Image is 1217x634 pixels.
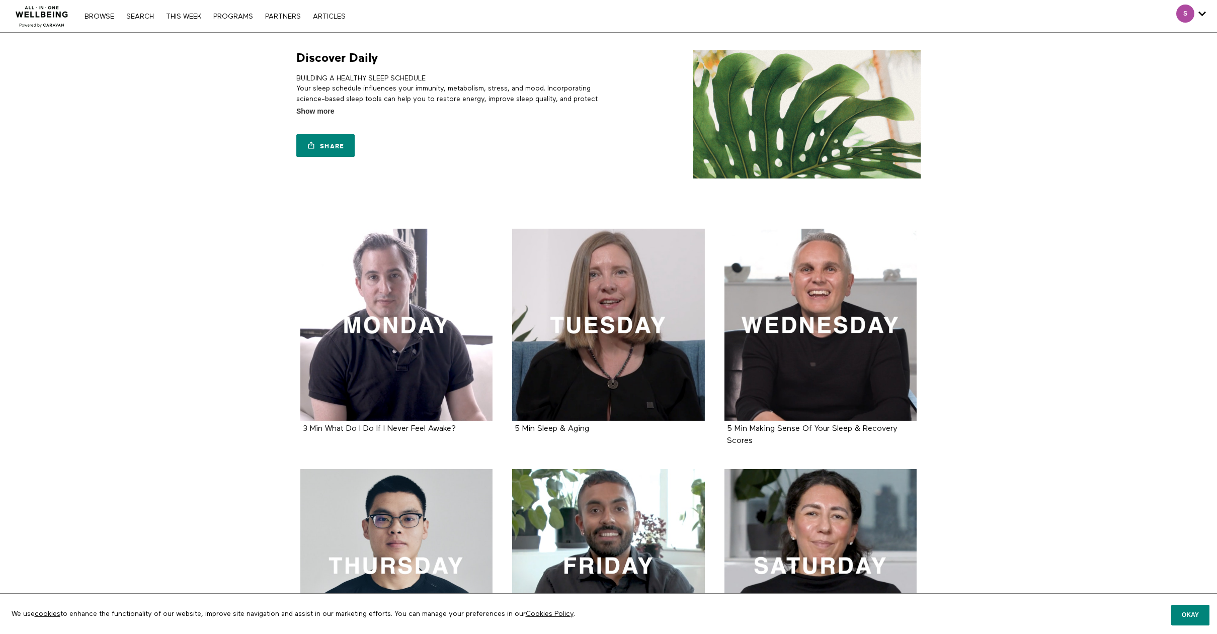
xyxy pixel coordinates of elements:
a: 3 Min What Do I Do If I Never Feel Awake? [303,425,456,432]
a: PARTNERS [260,13,306,20]
p: BUILDING A HEALTHY SLEEP SCHEDULE Your sleep schedule influences your immunity, metabolism, stres... [296,73,605,114]
a: 5 Min Making Sense Of Your Sleep & Recovery Scores [724,229,917,421]
a: cookies [35,610,60,617]
a: 5 Min Making Sense Of Your Sleep & Recovery Scores [727,425,898,444]
h1: Discover Daily [296,50,378,66]
p: We use to enhance the functionality of our website, improve site navigation and assist in our mar... [4,601,962,626]
a: 5 Min Sleep & Aging [512,229,705,421]
a: PROGRAMS [208,13,258,20]
a: 3 Min What Do I Do If I Never Feel Awake? [300,229,493,421]
a: Share [296,134,355,157]
strong: 5 Min Making Sense Of Your Sleep & Recovery Scores [727,425,898,444]
img: Discover Daily [693,50,921,178]
a: Browse [79,13,119,20]
a: THIS WEEK [161,13,206,20]
a: Search [121,13,159,20]
a: Cookies Policy [526,610,574,617]
span: Show more [296,106,334,117]
button: Okay [1171,605,1209,625]
a: ARTICLES [308,13,351,20]
nav: Primary [79,11,350,21]
a: 5 Min Sleep & Aging [515,425,589,432]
